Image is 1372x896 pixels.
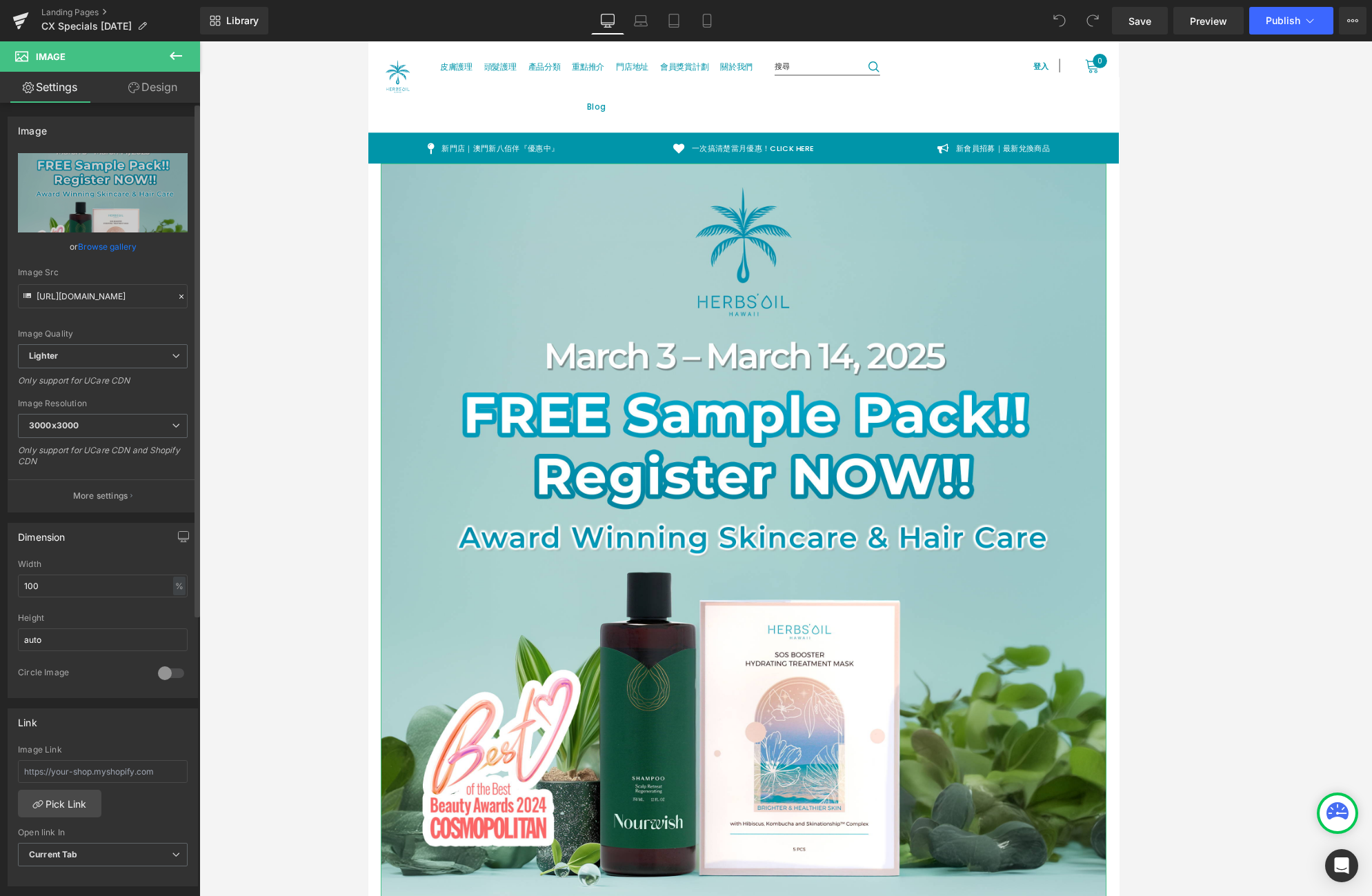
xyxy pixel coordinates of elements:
a: New Library [200,7,268,34]
a: Preview [1173,7,1244,34]
div: Image Link [18,745,188,755]
a: Browse gallery [78,235,137,259]
div: Image Resolution [18,399,188,408]
span: 新門店｜澳門新八佰伴『優惠中』 [81,113,212,125]
b: Current Tab [29,849,78,859]
a: 皮膚護理 [80,12,116,57]
span: 0 [806,14,822,30]
div: Image Quality [18,329,188,339]
p: More settings [73,490,128,502]
button: More settings [8,479,197,512]
a: 頭髮護理 [129,12,165,57]
span: Preview [1190,14,1227,28]
a: Mobile [690,7,724,34]
span: 皮膚護理 [80,22,116,35]
span: Image [36,51,66,62]
span: 門店地址 [276,22,312,35]
a: 0 [797,19,813,35]
a: 新會員招募｜最新兌換商品 [567,101,824,136]
div: Open link In [18,828,188,837]
button: Publish [1249,7,1333,34]
span: CX Specials [DATE] [41,21,132,32]
a: Blog [243,57,264,101]
input: auto [18,628,188,651]
a: 門店地址 [276,12,312,57]
input: auto [18,575,188,597]
input: https://your-shop.myshopify.com [18,760,188,783]
div: Height [18,613,188,623]
a: 關於我們 [392,12,428,57]
a: Landing Pages [41,7,200,18]
a: 會員獎賞計劃 [325,12,379,57]
a: 登入 [739,17,756,38]
button: More [1339,7,1366,34]
button: Undo [1046,7,1073,34]
div: or [18,239,188,254]
div: Circle Image [18,667,144,681]
div: Image Src [18,268,188,277]
a: 重點推介 [227,12,263,57]
a: 新門店｜澳門新八佰伴『優惠中』 [10,101,268,136]
div: Width [18,559,188,569]
div: Dimension [18,524,66,543]
a: Pick Link [18,790,101,817]
span: 頭髮護理 [129,22,165,35]
div: % [173,577,186,595]
a: 產品分類 [178,12,214,57]
div: Only support for UCare CDN and Shopify CDN [18,445,188,476]
span: Blog [243,66,264,79]
div: Open Intercom Messenger [1325,849,1358,882]
span: 產品分類 [178,22,214,35]
span: 一次搞清楚當月優惠！Click Here [359,113,495,125]
div: Image [18,117,47,137]
a: Tablet [657,7,690,34]
span: 新會員招募｜最新兌換商品 [654,113,758,125]
span: 關於我們 [392,22,428,35]
span: Library [226,14,259,27]
span: Save [1129,14,1151,28]
img: Herbs'Oil Hawaii [10,17,55,61]
a: 一次搞清楚當月優惠！Click Here [288,101,546,136]
input: Link [18,284,188,308]
span: 重點推介 [227,22,263,35]
b: 3000x3000 [29,420,79,430]
button: Redo [1079,7,1106,34]
a: Laptop [624,7,657,34]
a: Design [103,72,203,103]
div: Only support for UCare CDN [18,375,188,395]
span: 會員獎賞計劃 [325,22,379,35]
input: Search Site [452,17,545,37]
div: Link [18,709,37,728]
a: Desktop [591,7,624,34]
span: Publish [1266,15,1300,26]
b: Lighter [29,350,58,361]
